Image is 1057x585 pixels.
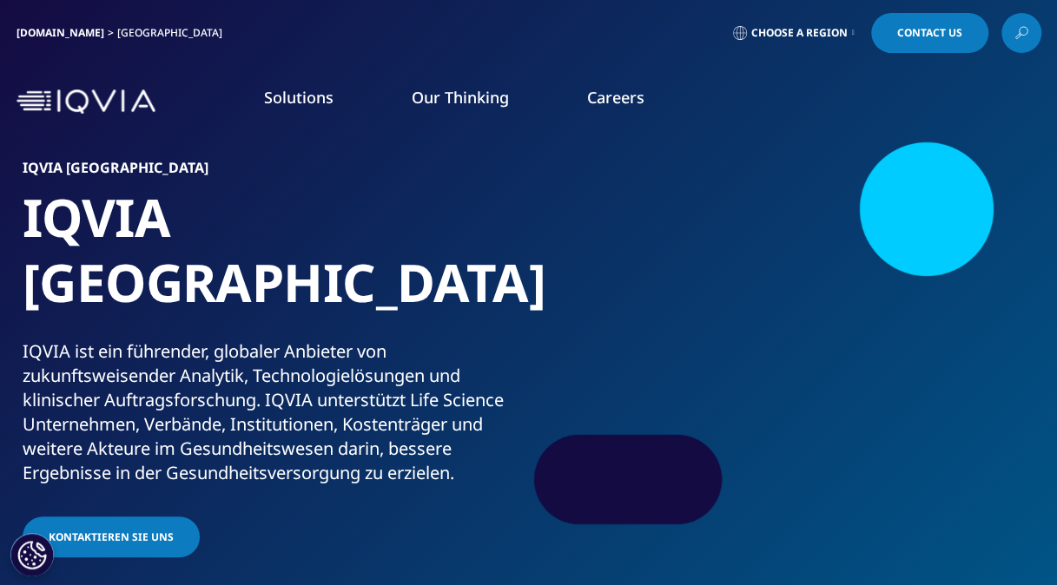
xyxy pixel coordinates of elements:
[264,87,334,108] a: Solutions
[570,161,1034,508] img: 877_businesswoman-leading-meeting.jpg
[17,25,104,40] a: [DOMAIN_NAME]
[49,529,174,544] span: Kontaktieren Sie uns
[412,87,509,108] a: Our Thinking
[23,339,522,485] div: IQVIA ist ein führender, globaler Anbieter von zukunftsweisender Analytik, Technologielösungen un...
[23,516,200,557] a: Kontaktieren Sie uns
[897,28,962,38] span: Contact Us
[587,87,644,108] a: Careers
[751,26,848,40] span: Choose a Region
[162,61,1041,142] nav: Primary
[23,185,522,339] h1: IQVIA [GEOGRAPHIC_DATA]
[117,26,229,40] div: [GEOGRAPHIC_DATA]
[23,161,522,185] h6: IQVIA [GEOGRAPHIC_DATA]
[871,13,988,53] a: Contact Us
[10,533,54,576] button: Cookies Settings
